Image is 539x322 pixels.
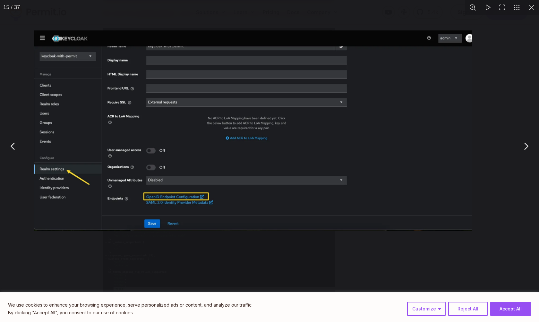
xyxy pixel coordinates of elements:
[407,302,446,316] button: Customize
[8,301,252,309] p: We use cookies to enhance your browsing experience, serve personalized ads or content, and analyz...
[518,138,534,154] button: Next
[8,309,252,317] p: By clicking "Accept All", you consent to our use of cookies.
[448,302,488,316] button: Reject All
[490,302,531,316] button: Accept All
[5,138,21,154] button: Previous
[34,30,472,231] img: Image 15 of 37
